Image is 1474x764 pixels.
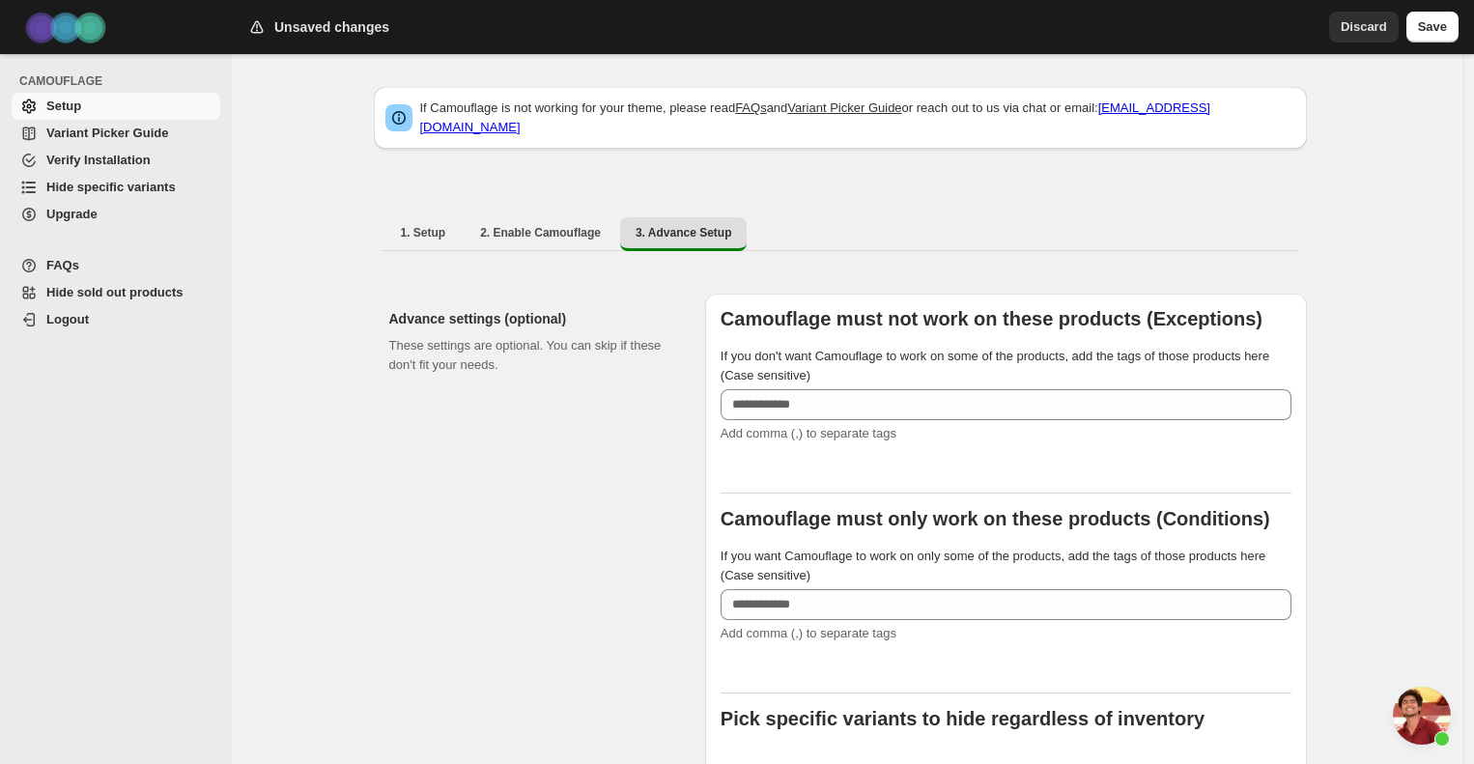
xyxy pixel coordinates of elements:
[12,201,220,228] a: Upgrade
[12,147,220,174] a: Verify Installation
[12,252,220,279] a: FAQs
[46,126,168,140] span: Variant Picker Guide
[12,120,220,147] a: Variant Picker Guide
[46,99,81,113] span: Setup
[46,285,184,299] span: Hide sold out products
[787,100,901,115] a: Variant Picker Guide
[46,312,89,326] span: Logout
[721,626,896,640] span: Add comma (,) to separate tags
[12,93,220,120] a: Setup
[1341,17,1387,37] span: Discard
[19,73,222,89] span: CAMOUFLAGE
[12,279,220,306] a: Hide sold out products
[721,349,1269,382] span: If you don't want Camouflage to work on some of the products, add the tags of those products here...
[721,308,1262,329] b: Camouflage must not work on these products (Exceptions)
[12,174,220,201] a: Hide specific variants
[389,336,674,375] p: These settings are optional. You can skip if these don't fit your needs.
[46,180,176,194] span: Hide specific variants
[721,708,1205,729] b: Pick specific variants to hide regardless of inventory
[46,258,79,272] span: FAQs
[636,225,732,241] span: 3. Advance Setup
[480,225,601,241] span: 2. Enable Camouflage
[46,153,151,167] span: Verify Installation
[1418,17,1447,37] span: Save
[735,100,767,115] a: FAQs
[389,309,674,328] h2: Advance settings (optional)
[721,549,1265,582] span: If you want Camouflage to work on only some of the products, add the tags of those products here ...
[46,207,98,221] span: Upgrade
[1393,687,1451,745] div: Open chat
[12,306,220,333] a: Logout
[721,508,1270,529] b: Camouflage must only work on these products (Conditions)
[1329,12,1399,42] button: Discard
[401,225,446,241] span: 1. Setup
[274,17,389,37] h2: Unsaved changes
[420,99,1295,137] p: If Camouflage is not working for your theme, please read and or reach out to us via chat or email:
[721,426,896,440] span: Add comma (,) to separate tags
[1406,12,1459,42] button: Save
